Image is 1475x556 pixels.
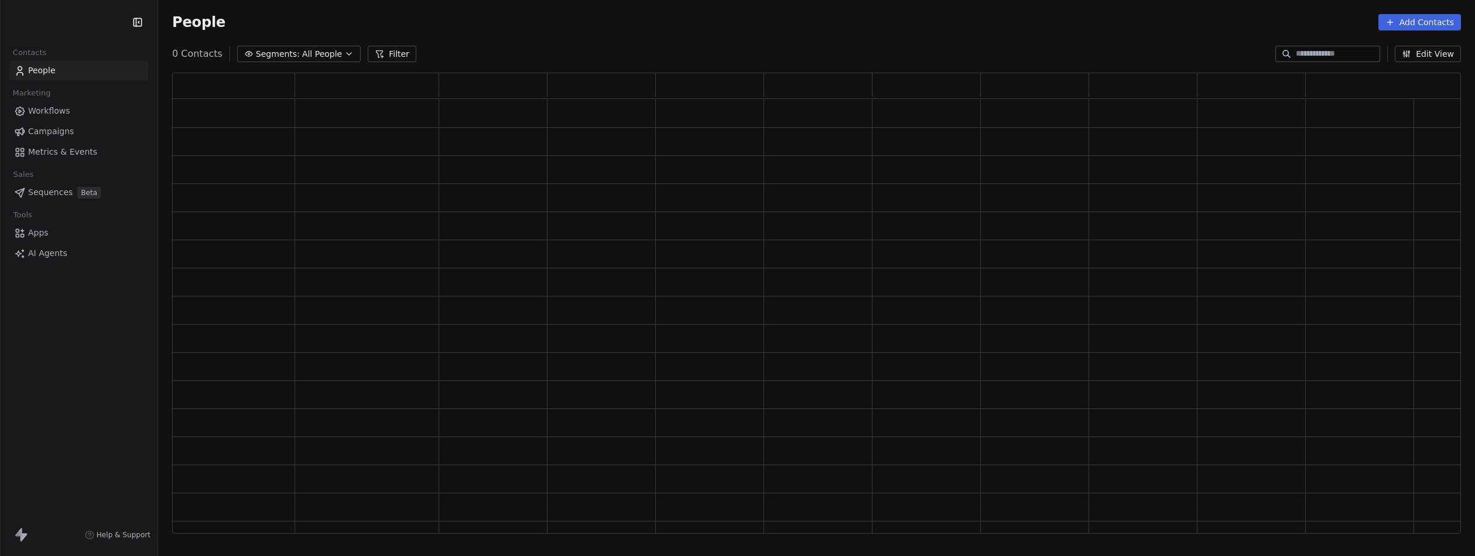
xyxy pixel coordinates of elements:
a: Help & Support [85,530,150,540]
span: Marketing [8,84,56,102]
button: Filter [368,46,416,62]
span: Sales [8,166,39,183]
span: People [28,64,56,77]
a: People [9,61,148,80]
span: Campaigns [28,125,74,138]
span: Tools [8,206,37,224]
span: Metrics & Events [28,146,97,158]
span: Apps [28,227,49,239]
a: Campaigns [9,122,148,141]
span: Contacts [8,44,52,62]
button: Edit View [1395,46,1461,62]
span: Workflows [28,105,70,117]
span: AI Agents [28,247,67,260]
button: Add Contacts [1378,14,1461,30]
span: Beta [77,187,101,199]
span: People [172,13,225,31]
a: Metrics & Events [9,142,148,162]
span: Sequences [28,186,73,199]
a: SequencesBeta [9,183,148,202]
span: Segments: [256,48,300,60]
span: 0 Contacts [172,47,223,61]
span: All People [302,48,342,60]
a: Apps [9,223,148,243]
a: Workflows [9,101,148,121]
div: grid [173,99,1462,534]
a: AI Agents [9,244,148,263]
span: Help & Support [97,530,150,540]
